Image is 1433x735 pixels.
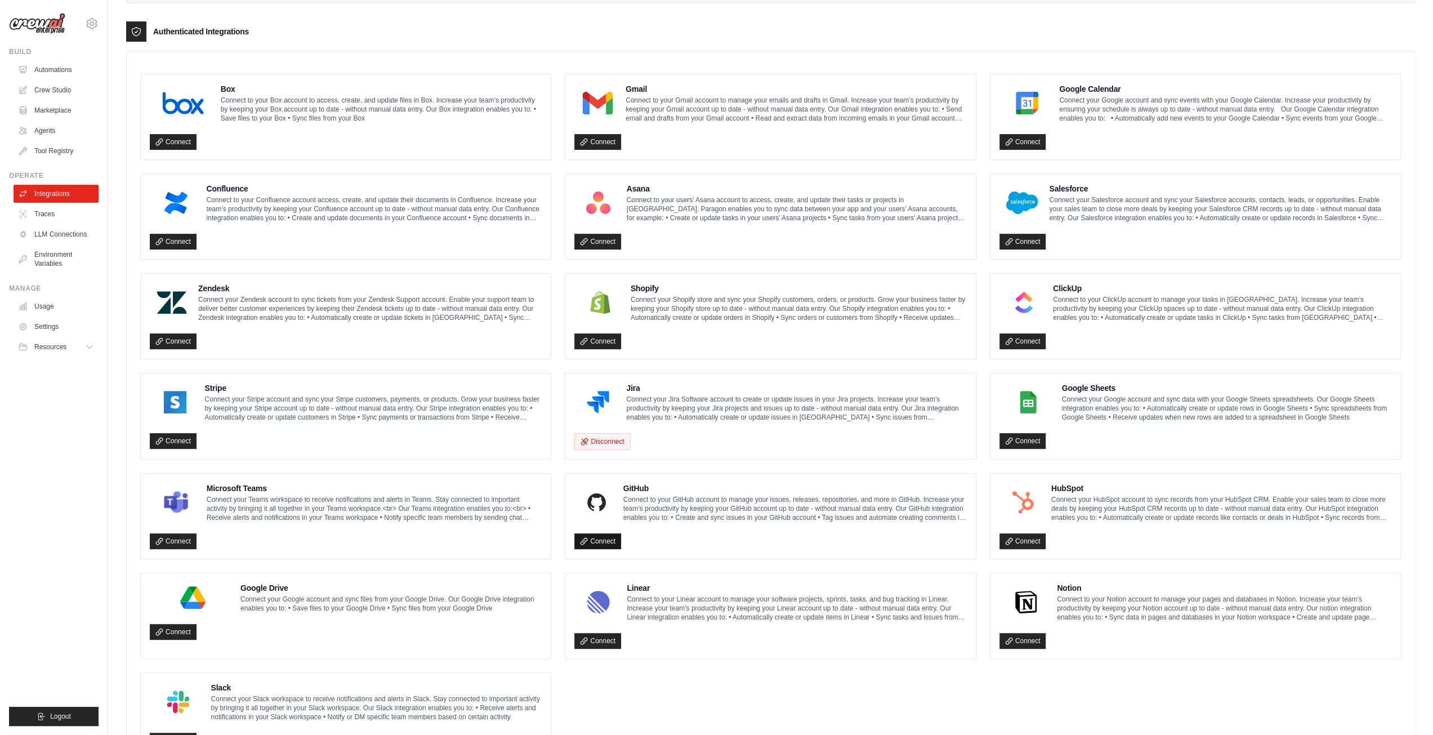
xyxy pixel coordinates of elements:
[150,333,197,349] a: Connect
[1053,283,1391,294] h4: ClickUp
[14,318,99,336] a: Settings
[1059,83,1391,95] h4: Google Calendar
[578,291,623,314] img: Shopify Logo
[150,234,197,250] a: Connect
[14,225,99,243] a: LLM Connections
[14,61,99,79] a: Automations
[1053,295,1391,322] p: Connect to your ClickUp account to manage your tasks in [GEOGRAPHIC_DATA]. Increase your team’s p...
[14,338,99,356] button: Resources
[14,101,99,119] a: Marketplace
[14,81,99,99] a: Crew Studio
[153,391,197,413] img: Stripe Logo
[1061,382,1391,394] h4: Google Sheets
[211,694,542,721] p: Connect your Slack workspace to receive notifications and alerts in Slack. Stay connected to impo...
[1003,391,1054,413] img: Google Sheets Logo
[1051,483,1391,494] h4: HubSpot
[207,483,542,494] h4: Microsoft Teams
[240,582,542,594] h4: Google Drive
[1003,191,1042,214] img: Salesforce Logo
[1057,595,1391,622] p: Connect to your Notion account to manage your pages and databases in Notion. Increase your team’s...
[1049,195,1391,222] p: Connect your Salesforce account and sync your Salesforce accounts, contacts, leads, or opportunit...
[150,624,197,640] a: Connect
[627,195,967,222] p: Connect to your users’ Asana account to access, create, and update their tasks or projects in [GE...
[631,295,967,322] p: Connect your Shopify store and sync your Shopify customers, orders, or products. Grow your busine...
[574,234,621,250] a: Connect
[1061,395,1391,422] p: Connect your Google account and sync data with your Google Sheets spreadsheets. Our Google Sheets...
[631,283,967,294] h4: Shopify
[999,533,1046,549] a: Connect
[1003,291,1045,314] img: ClickUp Logo
[578,391,618,413] img: Jira Logo
[150,433,197,449] a: Connect
[198,295,542,322] p: Connect your Zendesk account to sync tickets from your Zendesk Support account. Enable your suppo...
[626,395,966,422] p: Connect your Jira Software account to create or update issues in your Jira projects. Increase you...
[1051,495,1391,522] p: Connect your HubSpot account to sync records from your HubSpot CRM. Enable your sales team to clo...
[999,333,1046,349] a: Connect
[153,92,213,114] img: Box Logo
[14,142,99,160] a: Tool Registry
[623,483,967,494] h4: GitHub
[153,491,199,514] img: Microsoft Teams Logo
[14,246,99,273] a: Environment Variables
[221,96,542,123] p: Connect to your Box account to access, create, and update files in Box. Increase your team’s prod...
[205,395,542,422] p: Connect your Stripe account and sync your Stripe customers, payments, or products. Grow your busi...
[14,185,99,203] a: Integrations
[578,591,619,613] img: Linear Logo
[1003,491,1043,514] img: HubSpot Logo
[578,92,618,114] img: Gmail Logo
[14,122,99,140] a: Agents
[574,134,621,150] a: Connect
[14,297,99,315] a: Usage
[574,433,630,450] button: Disconnect
[9,707,99,726] button: Logout
[50,712,71,721] span: Logout
[153,586,233,609] img: Google Drive Logo
[574,633,621,649] a: Connect
[207,195,542,222] p: Connect to your Confluence account access, create, and update their documents in Confluence. Incr...
[150,533,197,549] a: Connect
[1377,681,1433,735] iframe: Chat Widget
[626,382,966,394] h4: Jira
[574,333,621,349] a: Connect
[1059,96,1391,123] p: Connect your Google account and sync events with your Google Calendar. Increase your productivity...
[153,191,199,214] img: Confluence Logo
[198,283,542,294] h4: Zendesk
[9,13,65,34] img: Logo
[578,491,615,514] img: GitHub Logo
[1057,582,1391,594] h4: Notion
[207,183,542,194] h4: Confluence
[999,433,1046,449] a: Connect
[240,595,542,613] p: Connect your Google account and sync files from your Google Drive. Our Google Drive integration e...
[999,633,1046,649] a: Connect
[150,134,197,150] a: Connect
[9,284,99,293] div: Manage
[999,134,1046,150] a: Connect
[207,495,542,522] p: Connect your Teams workspace to receive notifications and alerts in Teams. Stay connected to impo...
[34,342,66,351] span: Resources
[623,495,967,522] p: Connect to your GitHub account to manage your issues, releases, repositories, and more in GitHub....
[211,682,542,693] h4: Slack
[627,582,966,594] h4: Linear
[627,183,967,194] h4: Asana
[1003,591,1050,613] img: Notion Logo
[578,191,618,214] img: Asana Logo
[221,83,542,95] h4: Box
[1003,92,1052,114] img: Google Calendar Logo
[1049,183,1391,194] h4: Salesforce
[14,205,99,223] a: Traces
[205,382,542,394] h4: Stripe
[153,26,249,37] h3: Authenticated Integrations
[627,595,966,622] p: Connect to your Linear account to manage your software projects, sprints, tasks, and bug tracking...
[153,691,203,713] img: Slack Logo
[626,83,967,95] h4: Gmail
[626,96,967,123] p: Connect to your Gmail account to manage your emails and drafts in Gmail. Increase your team’s pro...
[9,171,99,180] div: Operate
[9,47,99,56] div: Build
[574,533,621,549] a: Connect
[153,291,190,314] img: Zendesk Logo
[999,234,1046,250] a: Connect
